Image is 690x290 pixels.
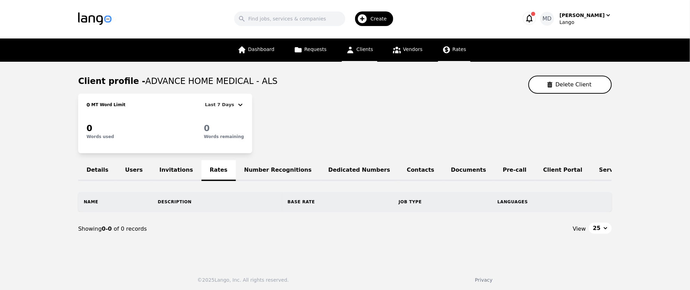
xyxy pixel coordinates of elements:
div: [PERSON_NAME] [560,12,605,19]
div: Lango [560,19,612,26]
div: Last 7 Days [205,101,237,109]
a: Client Portal [535,160,591,181]
div: Showing of 0 records [78,225,345,233]
span: Create [371,15,392,22]
a: Privacy [475,277,493,283]
span: Requests [304,46,327,52]
span: ADVANCE HOME MEDICAL - ALS [145,76,278,86]
span: 0 [87,102,90,108]
span: MD [543,15,552,23]
nav: Page navigation [78,212,612,246]
a: Service Lines [591,160,649,181]
input: Find jobs, services & companies [234,11,345,26]
a: Dedicated Numbers [320,160,399,181]
span: View [573,225,586,233]
a: Users [117,160,151,181]
th: Languages [492,192,612,212]
a: Details [78,160,117,181]
a: Clients [342,39,377,62]
span: Vendors [403,46,422,52]
a: Number Recognitions [236,160,320,181]
th: Job Type [393,192,492,212]
span: Rates [453,46,466,52]
a: Dashboard [233,39,279,62]
span: 25 [593,224,601,232]
th: Name [78,192,152,212]
a: Rates [438,39,470,62]
button: Create [345,9,398,29]
button: MD[PERSON_NAME]Lango [540,12,612,26]
a: Documents [443,160,494,181]
a: Vendors [388,39,427,62]
span: 0 [87,123,92,133]
p: Words used [87,134,114,139]
img: Logo [78,12,112,25]
span: Clients [356,46,373,52]
span: 0 [204,123,210,133]
span: Dashboard [248,46,274,52]
button: Delete Client [528,76,612,94]
th: Base Rate [282,192,393,212]
button: 25 [589,223,612,234]
th: Description [152,192,282,212]
a: Requests [290,39,331,62]
h1: Client profile - [78,76,278,87]
p: Words remaining [204,134,244,139]
a: Pre-call [495,160,535,181]
a: Contacts [399,160,443,181]
h2: MT Word Limit [90,102,125,108]
div: © 2025 Lango, Inc. All rights reserved. [197,276,289,283]
span: 0-0 [102,225,114,232]
a: Invitations [151,160,202,181]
